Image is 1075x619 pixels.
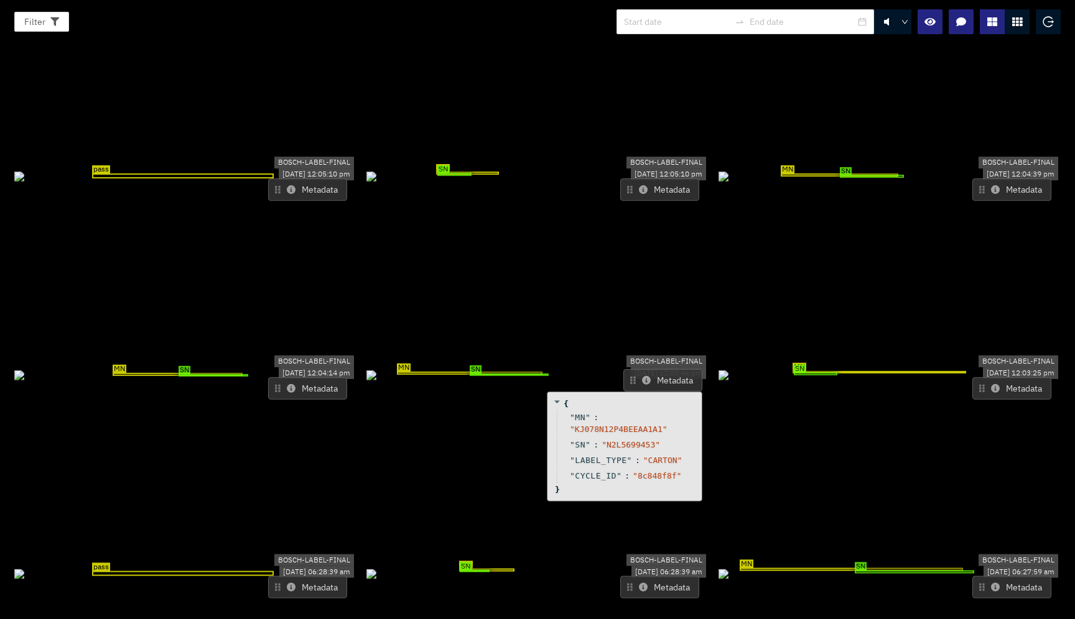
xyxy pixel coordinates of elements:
[855,562,867,571] span: SN
[570,440,575,449] span: "
[274,554,354,566] div: BOSCH-LABEL-FINAL
[602,440,660,449] span: " N2L5699453 "
[274,355,354,367] div: BOSCH-LABEL-FINAL
[623,369,702,392] button: Metadata
[279,566,354,578] div: [DATE] 06:28:39 am
[459,561,473,570] span: MN
[979,157,1058,168] div: BOSCH-LABEL-FINAL
[575,439,585,451] span: SN
[626,355,706,367] div: BOSCH-LABEL-FINAL
[620,575,699,598] button: Metadata
[740,560,753,569] span: MN
[626,554,706,566] div: BOSCH-LABEL-FINAL
[14,12,69,32] button: Filter
[575,470,617,482] span: CYCLE_ID
[983,367,1058,379] div: [DATE] 12:03:25 pm
[575,411,585,423] span: MN
[92,562,110,571] span: pass
[470,365,482,374] span: SN
[972,575,1051,598] button: Metadata
[901,19,909,26] span: down
[570,456,575,465] span: "
[626,157,706,168] div: BOSCH-LABEL-FINAL
[635,454,640,466] span: :
[735,17,745,27] span: swap-right
[984,566,1058,578] div: [DATE] 06:27:59 am
[268,377,347,400] button: Metadata
[460,562,472,571] span: SN
[972,377,1051,400] button: Metadata
[840,167,852,176] span: SN
[627,456,632,465] span: "
[781,166,794,175] span: MN
[794,365,806,374] span: SN
[24,15,45,29] span: Filter
[983,168,1058,180] div: [DATE] 12:04:39 pm
[631,367,706,379] div: [DATE] 12:03:46 pm
[268,178,347,201] button: Metadata
[793,363,806,372] span: MN
[979,355,1058,367] div: BOSCH-LABEL-FINAL
[625,470,630,482] span: :
[575,454,626,466] span: LABEL_TYPE
[735,17,745,27] span: to
[617,471,621,480] span: "
[564,398,569,410] span: {
[113,365,126,374] span: MN
[624,15,730,29] input: Start date
[593,411,598,423] span: :
[631,566,706,578] div: [DATE] 06:28:39 am
[972,178,1051,201] button: Metadata
[397,364,411,372] span: MN
[750,15,855,29] input: End date
[620,178,699,201] button: Metadata
[436,164,450,173] span: MN
[279,367,354,379] div: [DATE] 12:04:14 pm
[593,439,598,451] span: :
[570,471,575,480] span: "
[585,440,590,449] span: "
[268,575,347,598] button: Metadata
[631,168,706,180] div: [DATE] 12:05:10 pm
[437,165,449,174] span: SN
[633,471,681,480] span: " 8c848f8f "
[279,168,354,180] div: [DATE] 12:05:10 pm
[570,424,668,434] span: " KJ078N12P4BEEAA1A1 "
[179,366,190,375] span: SN
[643,456,682,465] span: " CARTON "
[1043,16,1054,27] span: logout
[979,554,1058,566] div: BOSCH-LABEL-FINAL
[585,413,590,422] span: "
[570,413,575,422] span: "
[274,157,354,168] div: BOSCH-LABEL-FINAL
[92,165,110,174] span: pass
